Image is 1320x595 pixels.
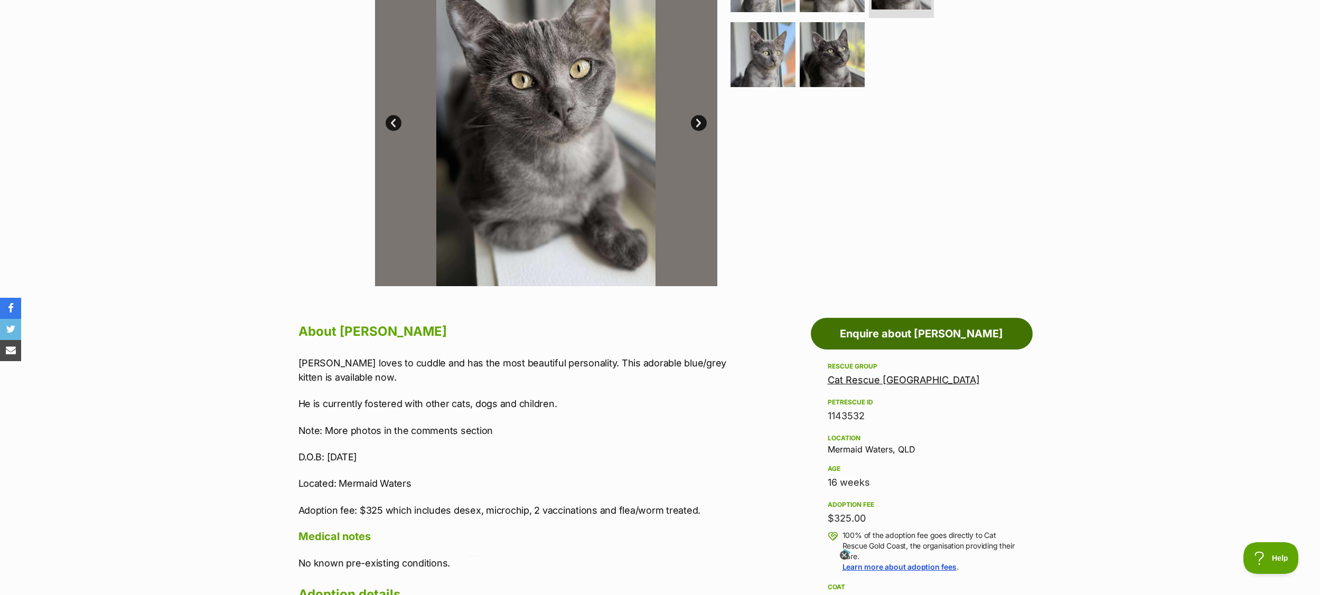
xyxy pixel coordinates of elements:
[828,583,1016,591] div: Coat
[828,511,1016,526] div: $325.00
[298,556,735,570] p: No known pre-existing conditions.
[828,465,1016,473] div: Age
[298,530,735,543] h4: Medical notes
[828,398,1016,407] div: PetRescue ID
[298,423,735,438] p: Note: More photos in the comments section
[731,22,795,87] img: Photo of Ash
[298,503,735,517] p: Adoption fee: $325 which includes desex, microchip, 2 vaccinations and flea/worm treated.
[298,356,735,384] p: [PERSON_NAME] loves to cuddle and has the most beautiful personality. This adorable blue/grey kit...
[828,432,1016,454] div: Mermaid Waters, QLD
[800,22,865,87] img: Photo of Ash
[298,476,735,490] p: Located: Mermaid Waters
[828,409,1016,423] div: 1143532
[842,530,1016,572] p: 100% of the adoption fee goes directly to Cat Rescue Gold Coast, the organisation providing their...
[828,500,1016,509] div: Adoption fee
[828,475,1016,490] div: 16 weeks
[298,320,735,343] h2: About [PERSON_NAME]
[842,562,957,571] a: Learn more about adoption fees
[298,450,735,464] p: D.O.B: [DATE]
[828,374,980,385] a: Cat Rescue [GEOGRAPHIC_DATA]
[386,115,401,131] a: Prev
[298,396,735,411] p: He is currently fostered with other cats, dogs and children.
[1243,542,1299,574] iframe: Help Scout Beacon - Open
[811,318,1033,350] a: Enquire about [PERSON_NAME]
[828,362,1016,371] div: Rescue group
[691,115,707,131] a: Next
[828,434,1016,442] div: Location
